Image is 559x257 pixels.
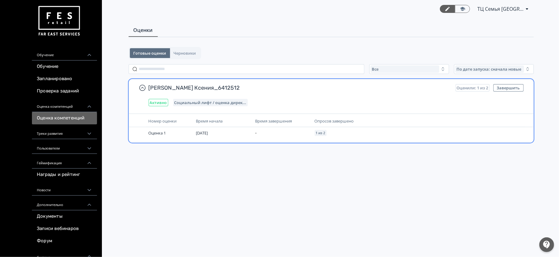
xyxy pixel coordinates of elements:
button: Черновики [170,48,200,58]
button: Завершить [493,84,524,92]
img: https://files.teachbase.ru/system/account/57463/logo/medium-936fc5084dd2c598f50a98b9cbe0469a.png [37,4,81,38]
a: Запланировано [32,73,97,85]
a: Переключиться в режим ученика [455,5,470,13]
a: Документы [32,210,97,223]
span: Время начала [196,118,223,124]
span: Готовые оценки [134,51,166,56]
span: Активно [150,100,167,105]
a: Записи вебинаров [32,223,97,235]
span: По дате запуска: сначала новые [456,67,521,72]
a: Награды и рейтинг [32,169,97,181]
td: - [253,127,312,139]
span: Опросов завершено [315,118,354,124]
span: Все [372,67,378,72]
span: Оценка 1 [149,130,166,136]
span: Время завершения [255,118,292,124]
span: Оценки [134,26,153,34]
div: Обучение [32,46,97,60]
div: Дополнительно [32,196,97,210]
span: 1 из 2 [316,131,325,135]
span: Номер оценки [149,118,177,124]
a: Форум [32,235,97,247]
span: Черновики [174,51,196,56]
div: Пользователи [32,139,97,154]
div: Геймификация [32,154,97,169]
div: Новости [32,181,97,196]
a: Обучение [32,60,97,73]
div: Треки развития [32,124,97,139]
span: [PERSON_NAME] Ксения_6412512 [149,84,451,92]
span: Оценили: 1 из 2 [457,85,488,90]
button: По дате запуска: сначала новые [454,64,534,74]
button: Готовые оценки [130,48,170,58]
button: Все [369,64,449,74]
span: Социальный лифт / оценка директора магазина [174,100,247,105]
span: [DATE] [196,130,208,136]
span: ТЦ Семья Пермь СИН 6412512 [477,5,523,13]
div: Оценка компетенций [32,97,97,112]
a: Оценка компетенций [32,112,97,124]
a: Проверка заданий [32,85,97,97]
